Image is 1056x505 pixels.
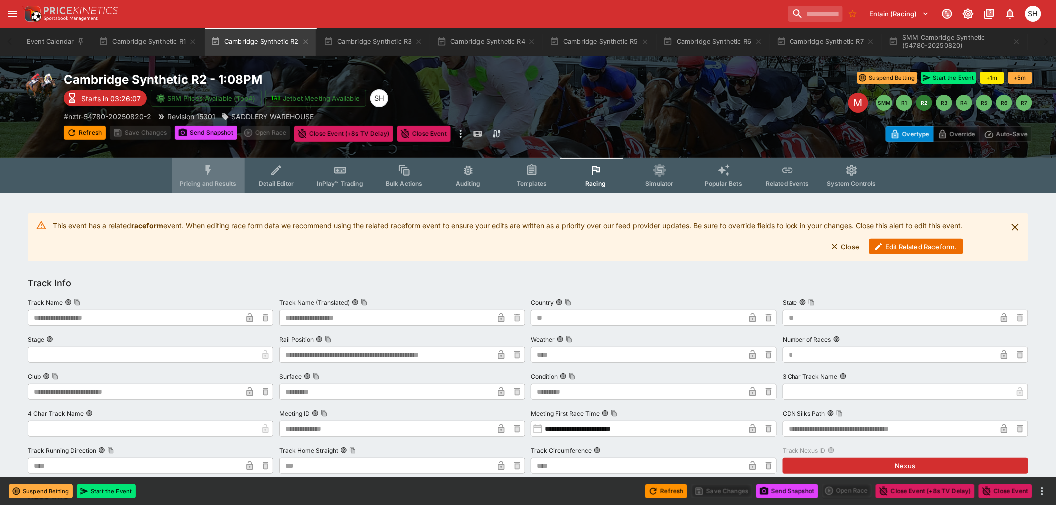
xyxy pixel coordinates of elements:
[74,299,81,306] button: Copy To Clipboard
[876,95,892,111] button: SMM
[313,373,320,380] button: Copy To Clipboard
[902,129,929,139] p: Overtype
[996,95,1012,111] button: R6
[175,126,237,140] button: Send Snapshot
[979,484,1032,498] button: Close Event
[1016,95,1032,111] button: R7
[131,221,163,230] strong: raceform
[771,28,881,56] button: Cambridge Synthetic R7
[788,6,843,22] input: search
[386,180,423,187] span: Bulk Actions
[950,129,975,139] p: Override
[86,410,93,417] button: 4 Char Track Name
[933,126,980,142] button: Override
[180,180,237,187] span: Pricing and Results
[321,410,328,417] button: Copy To Clipboard
[28,335,44,344] p: Stage
[4,5,22,23] button: open drawer
[370,89,388,107] div: Scott Hunt
[756,484,818,498] button: Send Snapshot
[828,447,835,454] button: Track Nexus ID
[28,372,41,381] p: Club
[1036,485,1048,497] button: more
[21,28,91,56] button: Event Calendar
[221,111,314,122] div: SADDLERY WAREHOUSE
[77,484,136,498] button: Start the Event
[107,447,114,454] button: Copy To Clipboard
[585,180,606,187] span: Racing
[876,484,975,498] button: Close Event (+8s TV Delay)
[822,484,872,498] div: split button
[1025,6,1041,22] div: Scott Hunt
[340,447,347,454] button: Track Home StraightCopy To Clipboard
[24,72,56,104] img: horse_racing.png
[783,335,831,344] p: Number of Races
[833,336,840,343] button: Number of Races
[28,298,63,307] p: Track Name
[783,409,825,418] p: CDN Silks Path
[28,446,96,455] p: Track Running Direction
[705,180,742,187] span: Popular Bets
[840,373,847,380] button: 3 Char Track Name
[602,410,609,417] button: Meeting First Race TimeCopy To Clipboard
[28,277,71,289] h5: Track Info
[980,72,1004,84] button: +1m
[279,335,314,344] p: Rail Position
[44,16,98,21] img: Sportsbook Management
[64,126,106,140] button: Refresh
[317,180,363,187] span: InPlay™ Trading
[9,484,73,498] button: Suspend Betting
[318,28,429,56] button: Cambridge Synthetic R3
[316,336,323,343] button: Rail PositionCopy To Clipboard
[93,28,203,56] button: Cambridge Synthetic R1
[279,298,350,307] p: Track Name (Translated)
[848,93,868,113] div: Edit Meeting
[544,28,655,56] button: Cambridge Synthetic R5
[560,373,567,380] button: ConditionCopy To Clipboard
[98,447,105,454] button: Track Running DirectionCopy To Clipboard
[294,126,393,142] button: Close Event (+8s TV Delay)
[864,6,935,22] button: Select Tenant
[836,410,843,417] button: Copy To Clipboard
[996,129,1028,139] p: Auto-Save
[825,239,866,254] button: Close
[611,410,618,417] button: Copy To Clipboard
[565,299,572,306] button: Copy To Clipboard
[517,180,547,187] span: Templates
[44,7,118,14] img: PriceKinetics
[1006,218,1024,236] button: close
[43,373,50,380] button: ClubCopy To Clipboard
[167,111,215,122] p: Revision 15301
[531,372,558,381] p: Condition
[956,95,972,111] button: R4
[857,72,917,84] button: Suspend Betting
[645,484,687,498] button: Refresh
[876,95,1032,111] nav: pagination navigation
[783,372,838,381] p: 3 Char Track Name
[1008,72,1032,84] button: +5m
[594,447,601,454] button: Track Circumference
[349,447,356,454] button: Copy To Clipboard
[81,93,141,104] p: Starts in 03:26:07
[827,410,834,417] button: CDN Silks PathCopy To Clipboard
[46,336,53,343] button: Stage
[531,298,554,307] p: Country
[531,409,600,418] p: Meeting First Race Time
[265,90,366,107] button: Jetbet Meeting Available
[241,126,290,140] div: split button
[352,299,359,306] button: Track Name (Translated)Copy To Clipboard
[279,409,310,418] p: Meeting ID
[808,299,815,306] button: Copy To Clipboard
[431,28,542,56] button: Cambridge Synthetic R4
[959,5,977,23] button: Toggle light/dark mode
[827,180,876,187] span: System Controls
[569,373,576,380] button: Copy To Clipboard
[657,28,769,56] button: Cambridge Synthetic R6
[938,5,956,23] button: Connected to PK
[531,446,592,455] p: Track Circumference
[845,6,861,22] button: No Bookmarks
[65,299,72,306] button: Track NameCopy To Clipboard
[883,28,1027,56] button: SMM Cambridge Synthetic (54780-20250820)
[172,158,884,193] div: Event type filters
[566,336,573,343] button: Copy To Clipboard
